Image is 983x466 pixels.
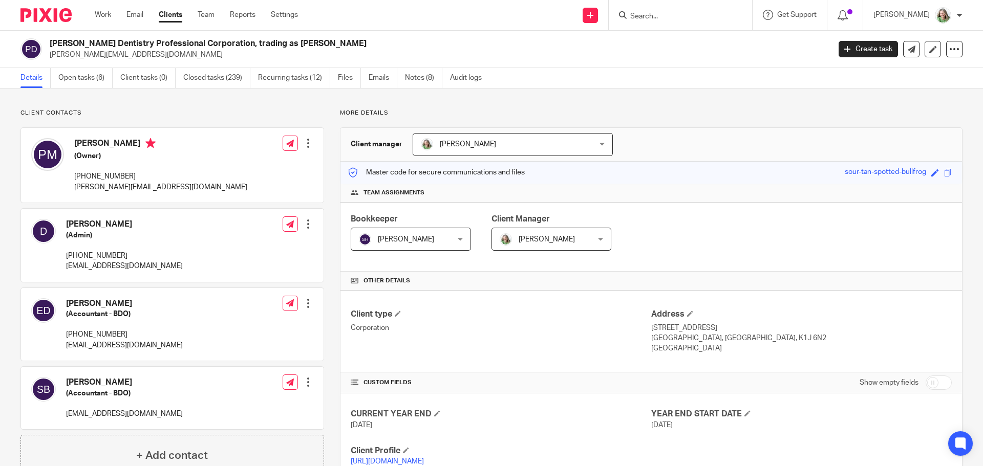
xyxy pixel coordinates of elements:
[74,182,247,192] p: [PERSON_NAME][EMAIL_ADDRESS][DOMAIN_NAME]
[340,109,963,117] p: More details
[845,167,926,179] div: sour-tan-spotted-bullfrog
[348,167,525,177] p: Master code for secure communications and files
[500,233,512,246] img: KC%20Photo.jpg
[58,68,113,88] a: Open tasks (6)
[66,230,183,240] h5: (Admin)
[651,343,952,353] p: [GEOGRAPHIC_DATA]
[359,233,371,246] img: svg%3E
[777,11,817,18] span: Get Support
[74,171,247,182] p: [PHONE_NUMBER]
[651,421,673,429] span: [DATE]
[136,448,208,463] h4: + Add contact
[20,8,72,22] img: Pixie
[873,10,930,20] p: [PERSON_NAME]
[629,12,721,21] input: Search
[351,323,651,333] p: Corporation
[50,38,669,49] h2: [PERSON_NAME] Dentistry Professional Corporation, trading as [PERSON_NAME]
[50,50,823,60] p: [PERSON_NAME][EMAIL_ADDRESS][DOMAIN_NAME]
[450,68,489,88] a: Audit logs
[839,41,898,57] a: Create task
[20,38,42,60] img: svg%3E
[66,309,183,319] h5: (Accountant - BDO)
[66,377,183,388] h4: [PERSON_NAME]
[198,10,215,20] a: Team
[120,68,176,88] a: Client tasks (0)
[95,10,111,20] a: Work
[651,333,952,343] p: [GEOGRAPHIC_DATA], [GEOGRAPHIC_DATA], K1J 6N2
[20,68,51,88] a: Details
[440,141,496,148] span: [PERSON_NAME]
[31,298,56,323] img: svg%3E
[66,261,183,271] p: [EMAIL_ADDRESS][DOMAIN_NAME]
[31,377,56,402] img: svg%3E
[378,236,434,243] span: [PERSON_NAME]
[258,68,330,88] a: Recurring tasks (12)
[66,219,183,230] h4: [PERSON_NAME]
[66,298,183,309] h4: [PERSON_NAME]
[364,277,410,285] span: Other details
[31,138,64,171] img: svg%3E
[338,68,361,88] a: Files
[651,323,952,333] p: [STREET_ADDRESS]
[66,251,183,261] p: [PHONE_NUMBER]
[351,379,651,387] h4: CUSTOM FIELDS
[351,215,398,223] span: Bookkeeper
[126,10,143,20] a: Email
[271,10,298,20] a: Settings
[74,138,247,151] h4: [PERSON_NAME]
[66,340,183,350] p: [EMAIL_ADDRESS][DOMAIN_NAME]
[74,151,247,161] h5: (Owner)
[651,409,952,419] h4: YEAR END START DATE
[351,458,424,465] a: [URL][DOMAIN_NAME]
[421,138,433,150] img: KC%20Photo.jpg
[351,446,651,456] h4: Client Profile
[651,309,952,320] h4: Address
[369,68,397,88] a: Emails
[351,139,402,149] h3: Client manager
[351,409,651,419] h4: CURRENT YEAR END
[351,309,651,320] h4: Client type
[159,10,182,20] a: Clients
[230,10,255,20] a: Reports
[66,409,183,419] p: [EMAIL_ADDRESS][DOMAIN_NAME]
[860,378,918,388] label: Show empty fields
[145,138,156,148] i: Primary
[364,189,424,197] span: Team assignments
[491,215,550,223] span: Client Manager
[183,68,250,88] a: Closed tasks (239)
[66,329,183,340] p: [PHONE_NUMBER]
[405,68,442,88] a: Notes (8)
[935,7,951,24] img: KC%20Photo.jpg
[20,109,324,117] p: Client contacts
[31,219,56,243] img: svg%3E
[66,388,183,398] h5: (Accountant - BDO)
[519,236,575,243] span: [PERSON_NAME]
[351,421,372,429] span: [DATE]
